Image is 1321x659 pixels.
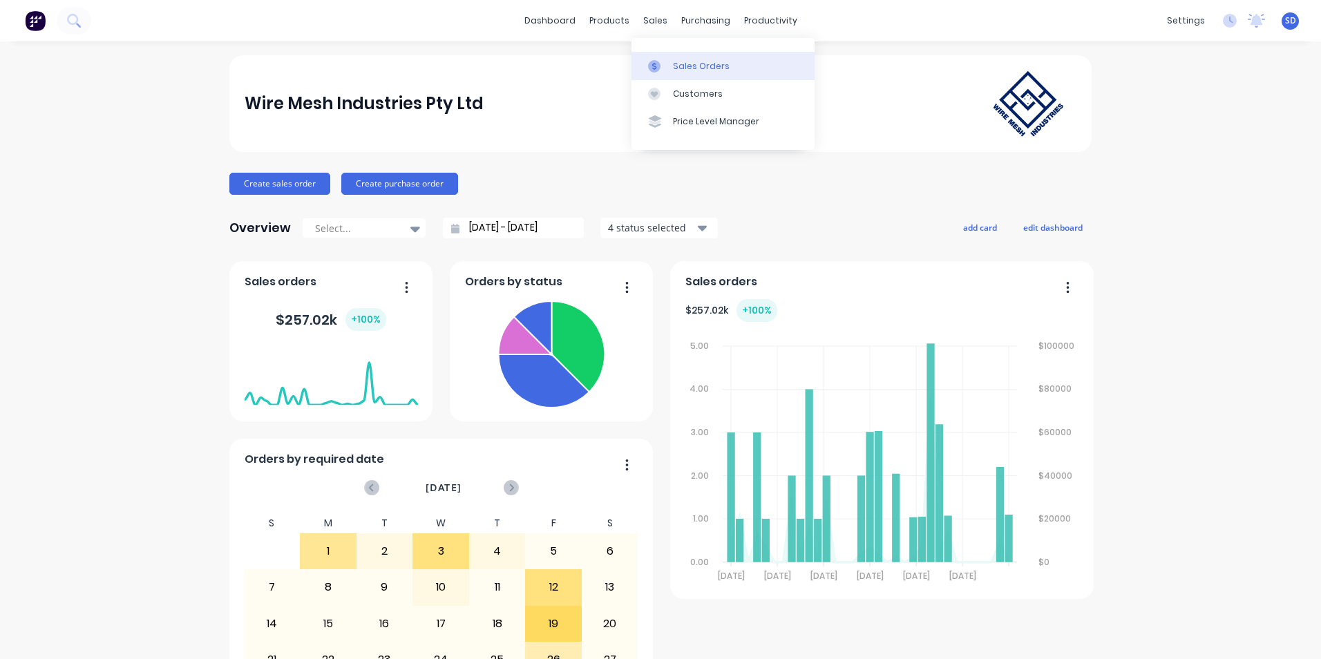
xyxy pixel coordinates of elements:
tspan: 0.00 [690,556,709,568]
div: + 100 % [736,299,777,322]
span: Sales orders [245,274,316,290]
a: Sales Orders [631,52,815,79]
div: 4 [470,534,525,569]
img: Factory [25,10,46,31]
div: purchasing [674,10,737,31]
div: 14 [245,607,300,641]
tspan: $60000 [1038,426,1072,438]
div: 2 [357,534,412,569]
tspan: 3.00 [691,426,709,438]
div: S [244,513,301,533]
span: [DATE] [426,480,462,495]
tspan: [DATE] [763,570,790,582]
div: 1 [301,534,356,569]
div: 19 [526,607,581,641]
div: T [469,513,526,533]
div: products [582,10,636,31]
tspan: $40000 [1038,470,1072,481]
div: 4 status selected [608,220,695,235]
div: productivity [737,10,804,31]
div: 8 [301,570,356,604]
tspan: [DATE] [717,570,744,582]
tspan: $100000 [1038,340,1074,352]
div: 20 [582,607,638,641]
tspan: 2.00 [691,470,709,481]
tspan: $80000 [1038,383,1072,394]
div: F [525,513,582,533]
div: 12 [526,570,581,604]
tspan: [DATE] [949,570,976,582]
tspan: [DATE] [810,570,837,582]
div: 9 [357,570,412,604]
span: Orders by status [465,274,562,290]
span: SD [1285,15,1296,27]
tspan: 4.00 [690,383,709,394]
div: Customers [673,88,723,100]
div: T [357,513,413,533]
span: Sales orders [685,274,757,290]
div: W [412,513,469,533]
div: $ 257.02k [685,299,777,322]
div: 17 [413,607,468,641]
div: 10 [413,570,468,604]
div: Wire Mesh Industries Pty Ltd [245,90,484,117]
div: 18 [470,607,525,641]
button: edit dashboard [1014,218,1092,236]
div: settings [1160,10,1212,31]
div: 3 [413,534,468,569]
div: 15 [301,607,356,641]
tspan: $20000 [1038,513,1071,524]
button: Create purchase order [341,173,458,195]
div: 7 [245,570,300,604]
a: Customers [631,80,815,108]
a: dashboard [517,10,582,31]
button: Create sales order [229,173,330,195]
button: 4 status selected [600,218,718,238]
a: Price Level Manager [631,108,815,135]
div: M [300,513,357,533]
tspan: [DATE] [903,570,930,582]
div: 11 [470,570,525,604]
div: 6 [582,534,638,569]
div: + 100 % [345,308,386,331]
div: sales [636,10,674,31]
div: Sales Orders [673,60,730,73]
div: 5 [526,534,581,569]
div: $ 257.02k [276,308,386,331]
tspan: $0 [1038,556,1049,568]
div: 13 [582,570,638,604]
img: Wire Mesh Industries Pty Ltd [980,57,1076,150]
div: S [582,513,638,533]
button: add card [954,218,1006,236]
tspan: [DATE] [857,570,884,582]
div: 16 [357,607,412,641]
div: Price Level Manager [673,115,759,128]
tspan: 5.00 [690,340,709,352]
div: Overview [229,214,291,242]
tspan: 1.00 [693,513,709,524]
